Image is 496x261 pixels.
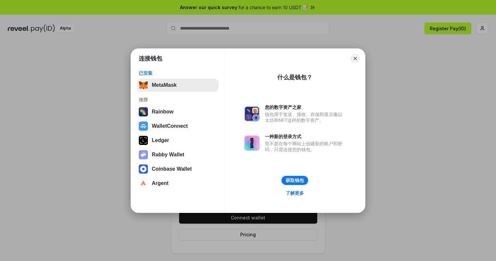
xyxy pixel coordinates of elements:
div: 什么是钱包？ [277,73,312,81]
button: Argent [137,177,218,190]
div: Rainbow [152,109,174,115]
a: 了解更多 [282,189,308,197]
button: MetaMask [137,79,218,92]
button: 获取钱包 [281,176,308,185]
img: svg+xml,%3Csvg%20width%3D%2228%22%20height%3D%2228%22%20viewBox%3D%220%200%2028%2028%22%20fill%3D... [139,164,148,174]
div: Rabby Wallet [152,152,184,158]
div: 获取钱包 [286,177,304,183]
div: Coinbase Wallet [152,166,192,172]
div: 推荐 [139,97,216,103]
div: 了解更多 [286,190,304,196]
img: svg+xml,%3Csvg%20xmlns%3D%22http%3A%2F%2Fwww.w3.org%2F2000%2Fsvg%22%20fill%3D%22none%22%20viewBox... [244,106,260,122]
div: MetaMask [152,82,176,88]
button: Rainbow [137,105,218,118]
img: svg+xml,%3Csvg%20width%3D%22120%22%20height%3D%22120%22%20viewBox%3D%220%200%20120%20120%22%20fil... [139,107,148,116]
button: Rabby Wallet [137,148,218,161]
img: svg+xml,%3Csvg%20width%3D%2228%22%20height%3D%2228%22%20viewBox%3D%220%200%2028%2028%22%20fill%3D... [139,122,148,131]
button: Ledger [137,134,218,147]
div: 钱包用于发送、接收、存储和显示像以太坊和NFT这样的数字资产。 [265,111,346,123]
button: Coinbase Wallet [137,163,218,176]
img: svg+xml,%3Csvg%20fill%3D%22none%22%20height%3D%2233%22%20viewBox%3D%220%200%2035%2033%22%20width%... [139,81,148,90]
h1: 连接钱包 [139,55,162,62]
div: Argent [152,180,169,186]
img: svg+xml,%3Csvg%20xmlns%3D%22http%3A%2F%2Fwww.w3.org%2F2000%2Fsvg%22%20fill%3D%22none%22%20viewBox... [139,150,148,159]
div: WalletConnect [152,123,188,129]
div: Ledger [152,137,169,143]
div: 已安装 [139,70,216,76]
img: svg+xml,%3Csvg%20width%3D%2228%22%20height%3D%2228%22%20viewBox%3D%220%200%2028%2028%22%20fill%3D... [139,179,148,188]
img: svg+xml,%3Csvg%20xmlns%3D%22http%3A%2F%2Fwww.w3.org%2F2000%2Fsvg%22%20width%3D%2228%22%20height%3... [139,136,148,145]
button: WalletConnect [137,120,218,133]
div: 一种新的登录方式 [265,134,346,139]
div: 您的数字资产之家 [265,104,346,110]
div: 而不是在每个网站上创建新的账户和密码，只需连接您的钱包。 [265,141,346,152]
img: svg+xml,%3Csvg%20xmlns%3D%22http%3A%2F%2Fwww.w3.org%2F2000%2Fsvg%22%20fill%3D%22none%22%20viewBox... [244,135,260,151]
button: Close [351,54,360,63]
